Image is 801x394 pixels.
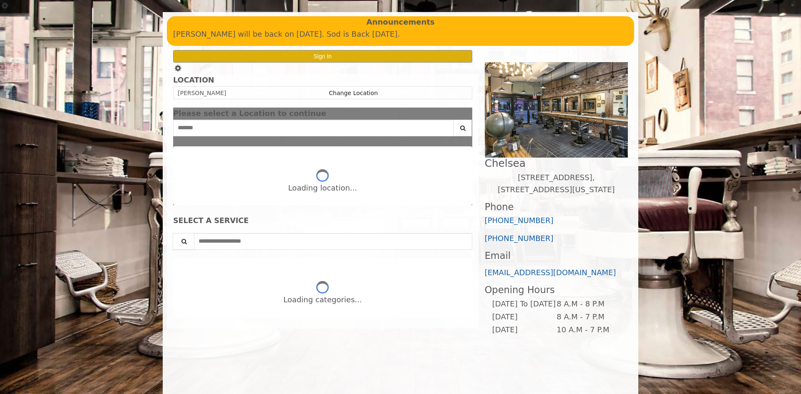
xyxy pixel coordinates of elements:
[485,172,628,196] p: [STREET_ADDRESS],[STREET_ADDRESS][US_STATE]
[173,76,214,84] b: LOCATION
[492,298,556,311] td: [DATE] To [DATE]
[173,120,472,141] div: Center Select
[173,233,194,250] button: Service Search
[556,324,621,336] td: 10 A.M - 7 P.M
[173,50,472,62] button: Sign In
[329,90,378,96] a: Change Location
[458,125,468,131] i: Search button
[485,216,554,225] a: [PHONE_NUMBER]
[173,217,472,225] div: SELECT A SERVICE
[283,294,362,306] div: Loading categories...
[173,109,326,118] span: Please select a Location to continue
[485,285,628,295] h3: Opening Hours
[288,182,357,194] div: Loading location...
[485,234,554,243] a: [PHONE_NUMBER]
[485,268,616,277] a: [EMAIL_ADDRESS][DOMAIN_NAME]
[485,251,628,261] h3: Email
[173,120,454,136] input: Search Center
[485,202,628,212] h3: Phone
[556,311,621,324] td: 8 A.M - 7 P.M
[485,158,628,169] h2: Chelsea
[178,90,226,96] span: [PERSON_NAME]
[366,16,435,28] b: Announcements
[460,111,472,116] button: close dialog
[173,28,628,40] p: [PERSON_NAME] will be back on [DATE]. Sod is Back [DATE].
[492,311,556,324] td: [DATE]
[556,298,621,311] td: 8 A.M - 8 P.M
[492,324,556,336] td: [DATE]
